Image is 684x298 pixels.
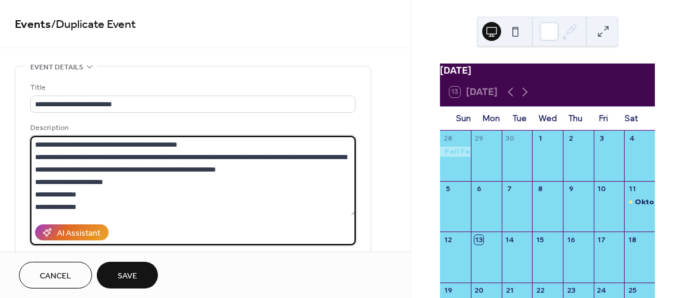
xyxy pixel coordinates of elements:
[597,235,606,244] div: 17
[505,235,514,244] div: 14
[590,107,617,131] div: Fri
[35,224,109,240] button: AI Assistant
[628,286,636,295] div: 25
[597,185,606,194] div: 10
[597,286,606,295] div: 24
[440,147,471,157] div: Fall Festival
[505,286,514,295] div: 21
[505,107,533,131] div: Tue
[30,61,83,74] span: Event details
[624,197,655,207] div: Oktoberfest
[536,235,544,244] div: 15
[562,107,590,131] div: Thu
[536,134,544,143] div: 1
[597,134,606,143] div: 3
[30,122,353,134] div: Description
[474,185,483,194] div: 6
[474,235,483,244] div: 13
[566,235,575,244] div: 16
[118,270,137,283] span: Save
[40,270,71,283] span: Cancel
[444,185,452,194] div: 5
[566,286,575,295] div: 23
[444,235,452,244] div: 12
[474,134,483,143] div: 29
[628,185,636,194] div: 11
[628,235,636,244] div: 18
[474,286,483,295] div: 20
[57,227,100,240] div: AI Assistant
[19,262,92,289] button: Cancel
[440,64,655,78] div: [DATE]
[477,107,505,131] div: Mon
[617,107,645,131] div: Sat
[444,286,452,295] div: 19
[505,134,514,143] div: 30
[444,134,452,143] div: 28
[635,197,683,207] div: Oktoberfest
[628,134,636,143] div: 4
[534,107,562,131] div: Wed
[566,134,575,143] div: 2
[449,107,477,131] div: Sun
[15,13,51,36] a: Events
[505,185,514,194] div: 7
[97,262,158,289] button: Save
[536,185,544,194] div: 8
[30,81,353,94] div: Title
[51,13,136,36] span: / Duplicate Event
[566,185,575,194] div: 9
[536,286,544,295] div: 22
